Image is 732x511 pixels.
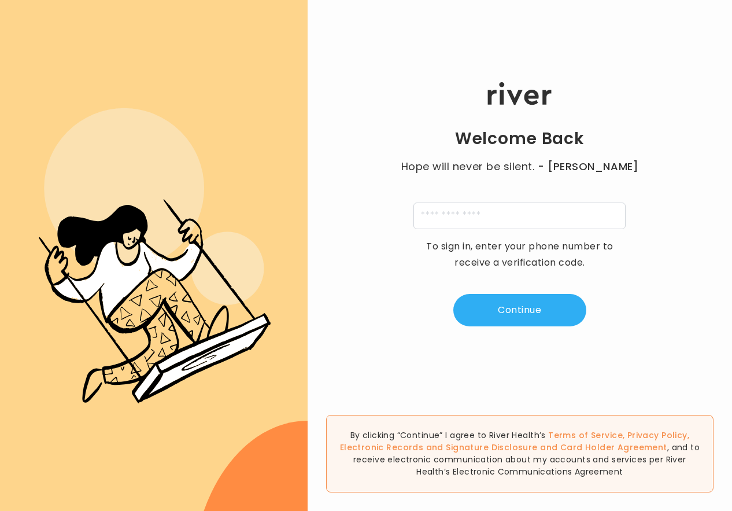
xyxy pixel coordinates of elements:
button: Continue [453,294,586,326]
a: Card Holder Agreement [560,442,667,453]
a: Electronic Records and Signature Disclosure [340,442,538,453]
a: Terms of Service [548,429,623,441]
span: - [PERSON_NAME] [538,159,638,175]
span: , and to receive electronic communication about my accounts and services per River Health’s Elect... [353,442,700,477]
span: , , and [340,429,689,453]
h1: Welcome Back [455,128,585,149]
p: Hope will never be silent. [390,159,650,175]
p: To sign in, enter your phone number to receive a verification code. [419,238,621,271]
a: Privacy Policy [627,429,687,441]
div: By clicking “Continue” I agree to River Health’s [326,415,713,492]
